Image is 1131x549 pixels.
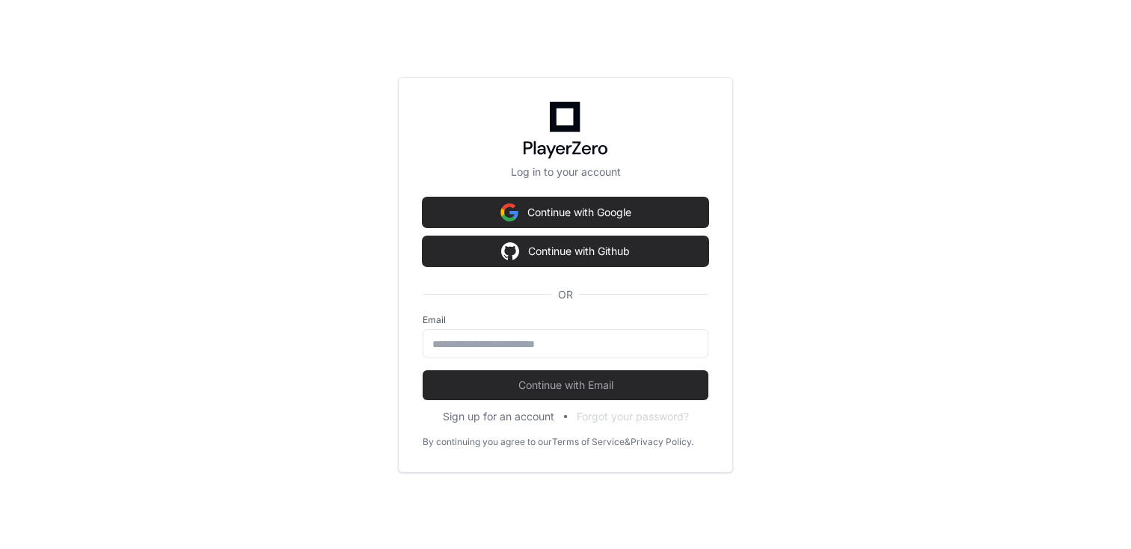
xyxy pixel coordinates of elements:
label: Email [423,314,708,326]
a: Privacy Policy. [631,436,693,448]
button: Continue with Github [423,236,708,266]
p: Log in to your account [423,165,708,180]
div: By continuing you agree to our [423,436,552,448]
span: Continue with Email [423,378,708,393]
button: Forgot your password? [577,409,689,424]
span: OR [552,287,579,302]
img: Sign in with google [501,236,519,266]
div: & [625,436,631,448]
button: Sign up for an account [443,409,554,424]
button: Continue with Google [423,197,708,227]
button: Continue with Email [423,370,708,400]
a: Terms of Service [552,436,625,448]
img: Sign in with google [500,197,518,227]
